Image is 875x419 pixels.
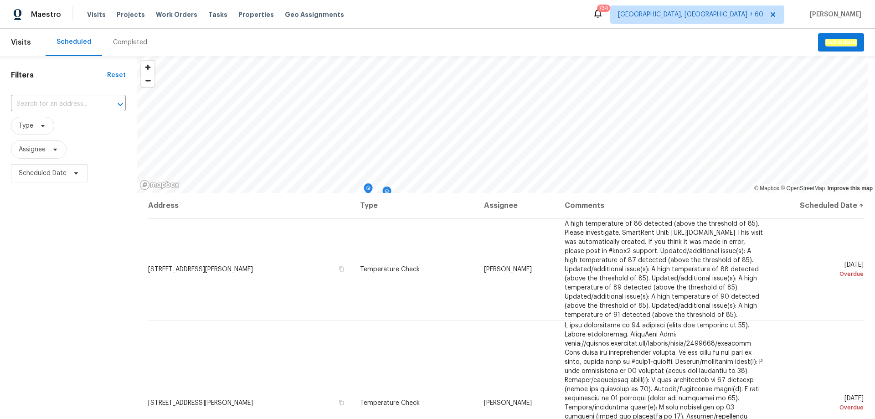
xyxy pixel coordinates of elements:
div: Overdue [779,269,864,279]
button: Zoom out [141,74,154,87]
span: A high temperature of 86 detected (above the threshold of 85). Please investigate. SmartRent Unit... [565,221,763,318]
button: Zoom in [141,61,154,74]
span: Visits [87,10,106,19]
button: Schedule [818,33,864,52]
span: [DATE] [779,262,864,279]
span: Projects [117,10,145,19]
span: [PERSON_NAME] [484,266,532,273]
th: Assignee [477,193,557,218]
button: Copy Address [337,265,345,273]
div: Overdue [779,403,864,412]
th: Address [148,193,353,218]
a: OpenStreetMap [781,185,825,191]
div: Reset [107,71,126,80]
button: Copy Address [337,398,345,407]
div: Map marker [364,183,373,197]
span: Geo Assignments [285,10,344,19]
span: Properties [238,10,274,19]
span: [STREET_ADDRESS][PERSON_NAME] [148,400,253,406]
span: [DATE] [779,395,864,412]
span: Temperature Check [360,400,420,406]
span: [GEOGRAPHIC_DATA], [GEOGRAPHIC_DATA] + 60 [618,10,763,19]
span: [STREET_ADDRESS][PERSON_NAME] [148,266,253,273]
button: Open [114,98,127,111]
span: [PERSON_NAME] [806,10,861,19]
div: Scheduled [57,37,91,47]
span: Work Orders [156,10,197,19]
span: Type [19,121,33,130]
span: Scheduled Date [19,169,67,178]
input: Search for an address... [11,97,100,111]
a: Mapbox [754,185,779,191]
div: Map marker [382,186,391,201]
h1: Filters [11,71,107,80]
span: [PERSON_NAME] [484,400,532,406]
span: Tasks [208,11,227,18]
div: 734 [599,4,608,13]
span: Temperature Check [360,266,420,273]
span: Maestro [31,10,61,19]
th: Scheduled Date ↑ [772,193,864,218]
span: Visits [11,32,31,52]
canvas: Map [137,56,868,193]
a: Mapbox homepage [139,180,180,190]
em: Schedule [825,39,857,46]
th: Comments [557,193,772,218]
span: Assignee [19,145,46,154]
th: Type [353,193,477,218]
a: Improve this map [828,185,873,191]
div: Completed [113,38,147,47]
